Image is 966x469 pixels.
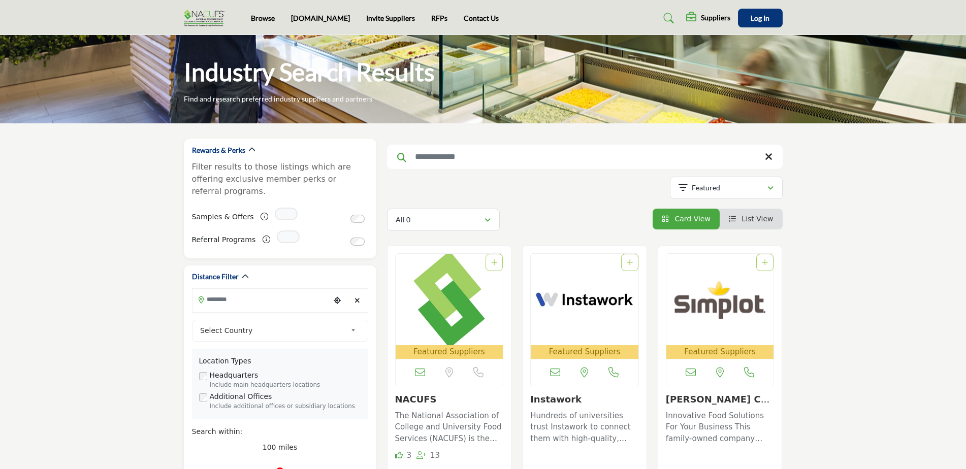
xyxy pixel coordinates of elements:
[431,14,447,22] a: RFPs
[192,145,245,155] h2: Rewards & Perks
[751,14,769,22] span: Log In
[653,209,720,229] li: Card View
[692,183,720,193] p: Featured
[668,346,772,358] span: Featured Suppliers
[530,394,582,405] a: Instawork
[654,10,681,26] a: Search
[210,402,361,411] div: Include additional offices or subsidiary locations
[531,254,638,345] img: Instawork
[251,14,275,22] a: Browse
[666,408,775,445] a: Innovative Food Solutions For Your Business This family-owned company offers an evolving portfoli...
[366,14,415,22] a: Invite Suppliers
[670,177,783,199] button: Featured
[192,208,254,226] label: Samples & Offers
[210,370,259,381] label: Headquarters
[738,9,783,27] button: Log In
[192,161,368,197] p: Filter results to those listings which are offering exclusive member perks or referral programs.
[184,10,230,26] img: Site Logo
[627,258,633,266] a: Add To List
[720,209,783,229] li: List View
[330,290,345,312] div: Choose your current location
[666,394,769,416] a: [PERSON_NAME] Company...
[192,290,330,310] input: Search Location
[396,254,503,345] img: NACUFS
[192,272,239,282] h2: Distance Filter
[666,394,775,405] h3: J.R. Simplot Company
[291,14,350,22] a: [DOMAIN_NAME]
[491,258,497,266] a: Add To List
[531,254,638,359] a: Open Listing in new tab
[396,215,410,225] p: All 0
[210,391,272,402] label: Additional Offices
[350,238,365,246] input: Switch to Referral Programs
[263,443,298,451] span: 100 miles
[350,290,365,312] div: Clear search location
[395,394,504,405] h3: NACUFS
[184,94,372,104] p: Find and research preferred industry suppliers and partners
[406,451,411,460] span: 3
[701,13,730,22] h5: Suppliers
[398,346,501,358] span: Featured Suppliers
[533,346,636,358] span: Featured Suppliers
[662,215,711,223] a: View Card
[674,215,710,223] span: Card View
[387,145,783,169] input: Search Keyword
[464,14,499,22] a: Contact Us
[395,394,437,405] a: NACUFS
[430,451,440,460] span: 13
[666,254,774,359] a: Open Listing in new tab
[396,254,503,359] a: Open Listing in new tab
[192,231,256,249] label: Referral Programs
[199,356,361,366] div: Location Types
[666,410,775,445] p: Innovative Food Solutions For Your Business This family-owned company offers an evolving portfoli...
[387,209,500,231] button: All 0
[416,450,440,461] div: Followers
[350,215,365,223] input: Switch to Samples & Offers
[530,394,639,405] h3: Instawork
[200,324,346,337] span: Select Country
[395,408,504,445] a: The National Association of College and University Food Services (NACUFS) is the leading professi...
[686,12,730,24] div: Suppliers
[395,410,504,445] p: The National Association of College and University Food Services (NACUFS) is the leading professi...
[530,408,639,445] a: Hundreds of universities trust Instawork to connect them with high-quality, reliable food service...
[729,215,774,223] a: View List
[192,426,368,437] div: Search within:
[530,410,639,445] p: Hundreds of universities trust Instawork to connect them with high-quality, reliable food service...
[762,258,768,266] a: Add To List
[184,56,435,88] h1: Industry Search Results
[742,215,773,223] span: List View
[666,254,774,345] img: J.R. Simplot Company
[395,451,403,459] i: Likes
[210,381,361,390] div: Include main headquarters locations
